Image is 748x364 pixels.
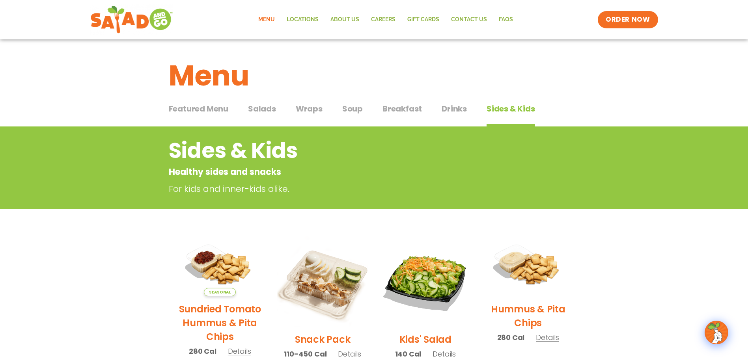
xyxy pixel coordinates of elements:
[284,349,326,359] span: 110-450 Cal
[169,103,228,115] span: Featured Menu
[606,15,650,24] span: ORDER NOW
[395,349,422,359] span: 140 Cal
[169,100,580,127] div: Tabbed content
[169,165,516,178] p: Healthy sides and snacks
[493,11,519,29] a: FAQs
[296,103,323,115] span: Wraps
[487,103,535,115] span: Sides & Kids
[442,103,467,115] span: Drinks
[399,332,451,346] h2: Kids' Salad
[705,321,727,344] img: wpChatIcon
[401,11,445,29] a: GIFT CARDS
[433,349,456,359] span: Details
[483,236,574,296] img: Product photo for Hummus & Pita Chips
[277,236,368,327] img: Product photo for Snack Pack
[497,332,525,343] span: 280 Cal
[189,346,216,357] span: 280 Cal
[169,182,520,195] p: For kids and inner-kids alike.
[204,288,236,296] span: Seasonal
[325,11,365,29] a: About Us
[382,103,422,115] span: Breakfast
[169,54,580,97] h1: Menu
[90,4,173,35] img: new-SAG-logo-768×292
[252,11,281,29] a: Menu
[445,11,493,29] a: Contact Us
[338,349,361,359] span: Details
[175,236,266,296] img: Product photo for Sundried Tomato Hummus & Pita Chips
[281,11,325,29] a: Locations
[248,103,276,115] span: Salads
[483,302,574,330] h2: Hummus & Pita Chips
[598,11,658,28] a: ORDER NOW
[252,11,519,29] nav: Menu
[380,236,471,327] img: Product photo for Kids’ Salad
[175,302,266,344] h2: Sundried Tomato Hummus & Pita Chips
[342,103,363,115] span: Soup
[169,135,516,167] h2: Sides & Kids
[228,346,251,356] span: Details
[536,332,559,342] span: Details
[295,332,351,346] h2: Snack Pack
[365,11,401,29] a: Careers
